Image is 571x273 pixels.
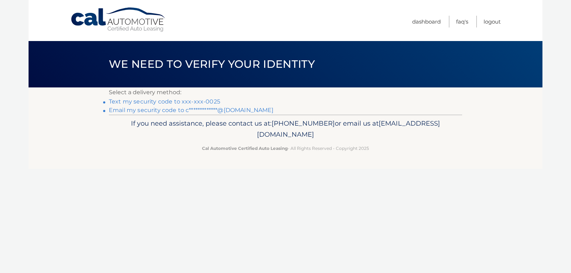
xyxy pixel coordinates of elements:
[272,119,335,127] span: [PHONE_NUMBER]
[484,16,501,27] a: Logout
[109,57,315,71] span: We need to verify your identity
[109,87,462,97] p: Select a delivery method:
[109,98,220,105] a: Text my security code to xxx-xxx-0025
[70,7,167,32] a: Cal Automotive
[113,118,458,141] p: If you need assistance, please contact us at: or email us at
[412,16,441,27] a: Dashboard
[456,16,468,27] a: FAQ's
[202,146,288,151] strong: Cal Automotive Certified Auto Leasing
[113,145,458,152] p: - All Rights Reserved - Copyright 2025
